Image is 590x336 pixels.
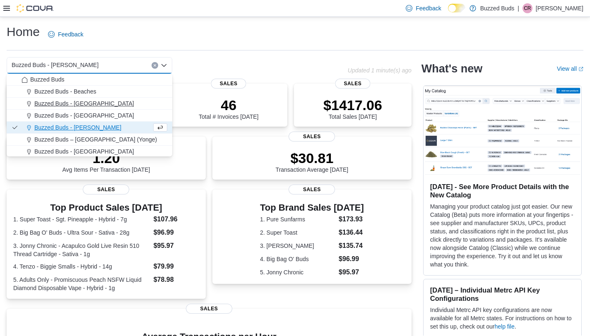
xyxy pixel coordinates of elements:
h1: Home [7,24,40,40]
dd: $107.96 [154,214,199,224]
a: Feedback [45,26,87,43]
span: Feedback [58,30,83,38]
h3: Top Product Sales [DATE] [13,203,199,213]
dt: 1. Super Toast - Sgt. Pineapple - Hybrid - 7g [13,215,150,223]
p: $30.81 [276,150,349,166]
button: Buzzed Buds – [GEOGRAPHIC_DATA] (Yonge) [7,134,172,146]
p: [PERSON_NAME] [536,3,583,13]
p: $1417.06 [323,97,382,113]
dt: 2. Big Bag O' Buds - Ultra Sour - Sativa - 28g [13,228,150,237]
dd: $96.99 [154,228,199,238]
dt: 3. Jonny Chronic - Acapulco Gold Live Resin 510 Thread Cartridge - Sativa - 1g [13,242,150,258]
p: 46 [199,97,258,113]
button: Buzzed Buds - Beaches [7,86,172,98]
p: | [518,3,519,13]
a: View allExternal link [557,65,583,72]
span: Sales [83,185,129,194]
p: Buzzed Buds [480,3,515,13]
dd: $96.99 [339,254,364,264]
h3: [DATE] – Individual Metrc API Key Configurations [430,286,575,302]
dd: $79.99 [154,262,199,271]
p: Individual Metrc API key configurations are now available for all Metrc states. For instructions ... [430,306,575,331]
span: Sales [211,79,246,89]
p: 1.20 [63,150,150,166]
p: Managing your product catalog just got easier. Our new Catalog (Beta) puts more information at yo... [430,202,575,269]
a: help file [495,323,515,330]
h3: [DATE] - See More Product Details with the New Catalog [430,182,575,199]
div: Total Sales [DATE] [323,97,382,120]
span: Buzzed Buds - Beaches [34,87,96,96]
svg: External link [578,67,583,72]
span: Buzzed Buds [30,75,65,84]
span: Buzzed Buds - [PERSON_NAME] [12,60,99,70]
span: Feedback [416,4,441,12]
dd: $78.98 [154,275,199,285]
span: CR [524,3,531,13]
span: Sales [289,132,335,142]
span: Sales [289,185,335,194]
button: Buzzed Buds - [GEOGRAPHIC_DATA] [7,146,172,158]
img: Cova [17,4,54,12]
div: Avg Items Per Transaction [DATE] [63,150,150,173]
dt: 1. Pure Sunfarms [260,215,335,223]
div: Transaction Average [DATE] [276,150,349,173]
div: Choose from the following options [7,74,172,170]
span: Buzzed Buds - [GEOGRAPHIC_DATA] [34,111,134,120]
dd: $173.93 [339,214,364,224]
span: Dark Mode [448,12,448,13]
dd: $135.74 [339,241,364,251]
span: Buzzed Buds - [PERSON_NAME] [34,123,121,132]
h2: What's new [421,62,482,75]
span: Buzzed Buds – [GEOGRAPHIC_DATA] (Yonge) [34,135,157,144]
button: Buzzed Buds - [GEOGRAPHIC_DATA] [7,110,172,122]
button: Clear input [152,62,158,69]
div: Catherine Rowe [523,3,532,13]
dt: 5. Adults Only - Promiscuous Peach NSFW Liquid Diamond Disposable Vape - Hybrid - 1g [13,276,150,292]
div: Total # Invoices [DATE] [199,97,258,120]
button: Buzzed Buds [7,74,172,86]
span: Buzzed Buds - [GEOGRAPHIC_DATA] [34,99,134,108]
button: Buzzed Buds - [GEOGRAPHIC_DATA] [7,98,172,110]
button: Buzzed Buds - [PERSON_NAME] [7,122,172,134]
dt: 2. Super Toast [260,228,335,237]
button: Close list of options [161,62,167,69]
span: Buzzed Buds - [GEOGRAPHIC_DATA] [34,147,134,156]
dd: $136.44 [339,228,364,238]
dd: $95.97 [154,241,199,251]
span: Sales [186,304,232,314]
dt: 4. Big Bag O' Buds [260,255,335,263]
p: Updated 1 minute(s) ago [348,67,412,74]
dt: 4. Tenzo - Biggie Smalls - Hybrid - 14g [13,262,150,271]
h3: Top Brand Sales [DATE] [260,203,364,213]
input: Dark Mode [448,4,465,12]
dd: $95.97 [339,267,364,277]
dt: 3. [PERSON_NAME] [260,242,335,250]
span: Sales [335,79,370,89]
dt: 5. Jonny Chronic [260,268,335,276]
